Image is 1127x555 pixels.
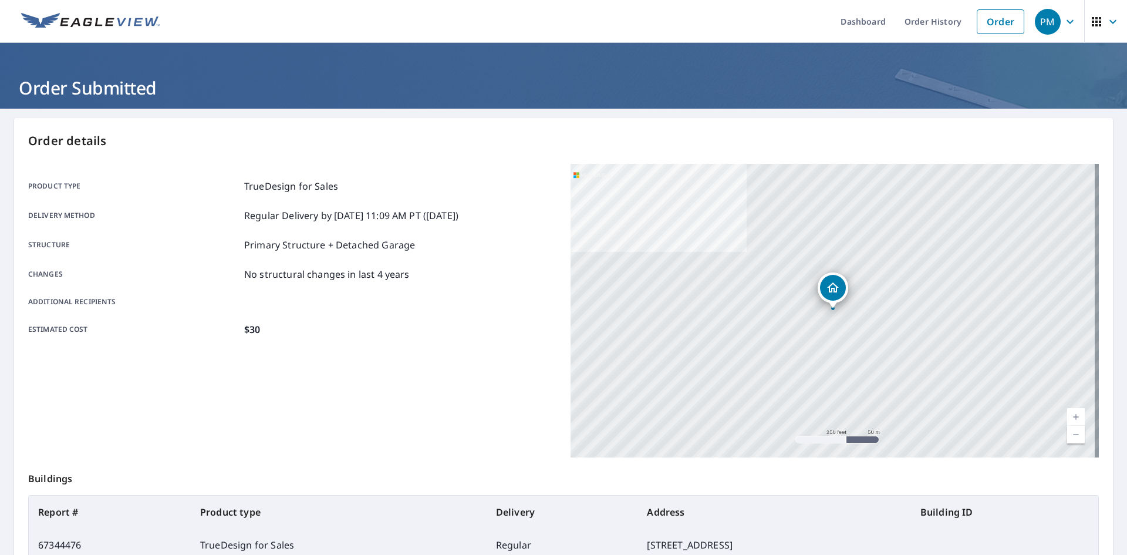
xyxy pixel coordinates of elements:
p: Delivery method [28,208,239,223]
h1: Order Submitted [14,76,1113,100]
p: TrueDesign for Sales [244,179,338,193]
a: Current Level 17, Zoom Out [1067,426,1085,443]
th: Address [637,496,910,529]
p: Changes [28,267,239,281]
p: No structural changes in last 4 years [244,267,410,281]
p: Additional recipients [28,297,239,307]
th: Product type [191,496,487,529]
p: Structure [28,238,239,252]
p: Product type [28,179,239,193]
p: Buildings [28,458,1099,495]
p: $30 [244,322,260,337]
th: Report # [29,496,191,529]
th: Delivery [487,496,638,529]
a: Current Level 17, Zoom In [1067,408,1085,426]
a: Order [977,9,1024,34]
p: Primary Structure + Detached Garage [244,238,415,252]
p: Regular Delivery by [DATE] 11:09 AM PT ([DATE]) [244,208,458,223]
img: EV Logo [21,13,160,31]
p: Estimated cost [28,322,239,337]
div: PM [1035,9,1061,35]
p: Order details [28,132,1099,150]
th: Building ID [911,496,1098,529]
div: Dropped pin, building 1, Residential property, 295 Central Park Ave Yonkers, NY 10704 [818,273,848,309]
